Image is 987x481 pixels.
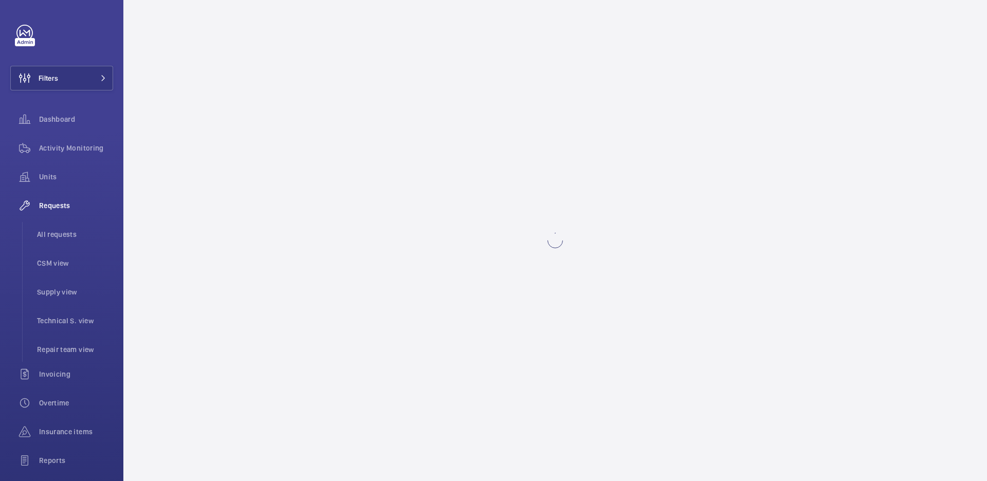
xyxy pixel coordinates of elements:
span: Technical S. view [37,316,113,326]
span: Supply view [37,287,113,297]
span: Filters [39,73,58,83]
span: All requests [37,229,113,239]
span: Invoicing [39,369,113,379]
span: CSM view [37,258,113,268]
button: Filters [10,66,113,90]
span: Dashboard [39,114,113,124]
span: Activity Monitoring [39,143,113,153]
span: Overtime [39,398,113,408]
span: Requests [39,200,113,211]
span: Units [39,172,113,182]
span: Reports [39,455,113,466]
span: Insurance items [39,427,113,437]
span: Repair team view [37,344,113,355]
